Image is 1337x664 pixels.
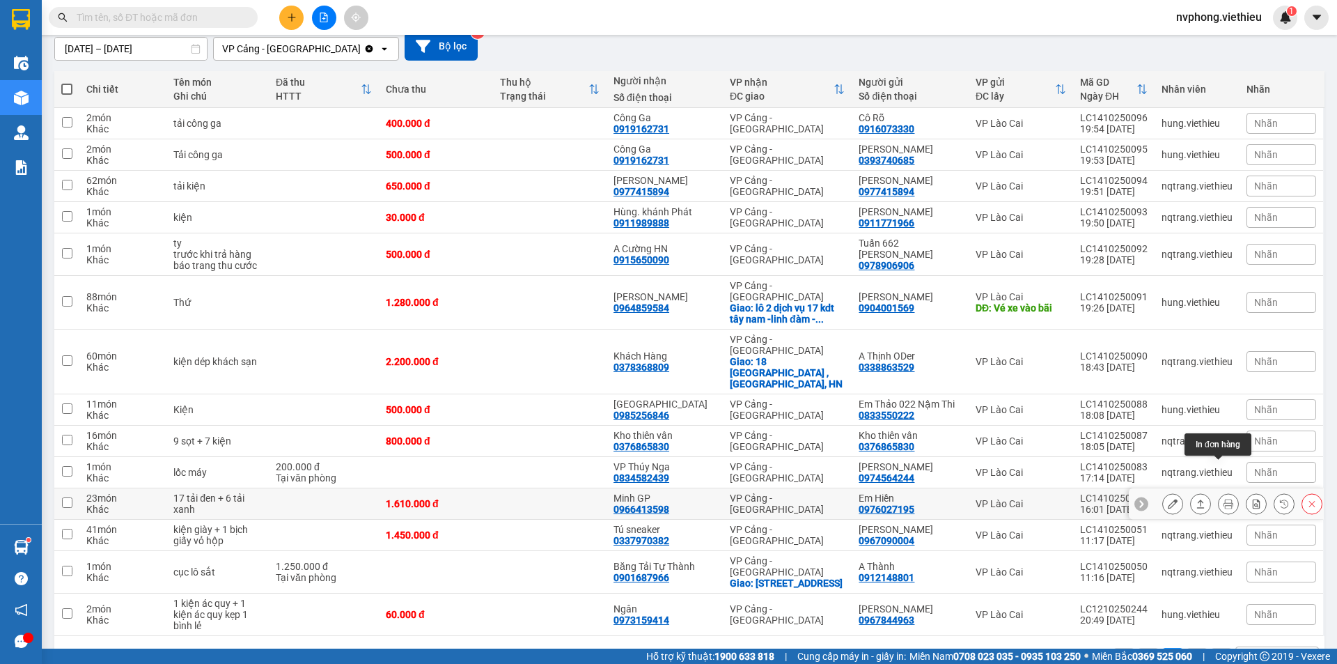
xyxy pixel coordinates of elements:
[976,566,1066,578] div: VP Lào Cai
[86,84,159,95] div: Chi tiết
[730,280,845,302] div: VP Cảng - [GEOGRAPHIC_DATA]
[1132,651,1192,662] strong: 0369 525 060
[859,302,914,314] div: 0904001569
[730,243,845,265] div: VP Cảng - [GEOGRAPHIC_DATA]
[859,572,914,583] div: 0912148801
[1184,433,1251,456] div: In đơn hàng
[859,362,914,373] div: 0338863529
[1246,84,1316,95] div: Nhãn
[976,609,1066,620] div: VP Lào Cai
[1162,467,1233,478] div: nqtrang.viethieu
[1080,504,1148,515] div: 16:01 [DATE]
[363,43,375,54] svg: Clear value
[613,254,669,265] div: 0915650090
[86,144,159,155] div: 2 món
[1287,6,1297,16] sup: 1
[859,603,961,615] div: Hoàng Công Tiến
[976,302,1066,314] div: DĐ: Vé xe vào bãi
[730,603,845,626] div: VP Cảng - [GEOGRAPHIC_DATA]
[386,249,486,260] div: 500.000 đ
[276,572,372,583] div: Tại văn phòng
[1203,649,1205,664] span: |
[1162,566,1233,578] div: nqtrang.viethieu
[859,441,914,452] div: 0376865830
[58,13,68,22] span: search
[730,77,834,88] div: VP nhận
[386,356,486,367] div: 2.200.000 đ
[976,356,1066,367] div: VP Lào Cai
[613,430,716,441] div: Kho thiên vân
[613,123,669,134] div: 0919162731
[86,362,159,373] div: Khác
[80,88,141,109] strong: 02143888555, 0243777888
[646,649,774,664] span: Hỗ trợ kỹ thuật:
[1162,149,1233,160] div: hung.viethieu
[173,180,262,192] div: tải kiện
[613,493,716,504] div: Minh GP
[173,566,262,578] div: cục lô sắt
[976,77,1055,88] div: VP gửi
[1162,212,1233,223] div: nqtrang.viethieu
[86,504,159,515] div: Khác
[815,314,824,325] span: ...
[859,430,961,441] div: Kho thiên vân
[613,399,716,410] div: Nhật Hà Nội
[613,572,669,583] div: 0901687966
[86,302,159,314] div: Khác
[386,180,486,192] div: 650.000 đ
[7,36,61,89] img: logo
[1080,175,1148,186] div: LC1410250094
[276,461,372,472] div: 200.000 đ
[1080,603,1148,615] div: LC1210250244
[26,538,31,542] sup: 1
[976,530,1066,541] div: VP Lào Cai
[613,75,716,86] div: Người nhận
[173,467,262,478] div: lốc máy
[730,334,845,356] div: VP Cảng - [GEOGRAPHIC_DATA]
[976,91,1055,102] div: ĐC lấy
[1080,410,1148,421] div: 18:08 [DATE]
[173,212,262,223] div: kiện
[613,441,669,452] div: 0376865830
[500,77,589,88] div: Thu hộ
[1311,11,1323,24] span: caret-down
[613,291,716,302] div: Ngô Hiệp
[386,498,486,509] div: 1.610.000 đ
[386,149,486,160] div: 500.000 đ
[362,42,363,56] input: Selected VP Cảng - Hà Nội.
[386,297,486,308] div: 1.280.000 đ
[730,302,845,325] div: Giao: lô 2 dịch vụ 17 kdt tây nam -linh đàm - hoàng mai
[613,217,669,229] div: 0911989888
[1260,651,1269,661] span: copyright
[613,362,669,373] div: 0378368809
[1162,609,1233,620] div: hung.viethieu
[976,467,1066,478] div: VP Lào Cai
[173,493,262,515] div: 17 tải đen + 6 tải xanh
[1080,572,1148,583] div: 11:16 [DATE]
[730,356,845,389] div: Giao: 18 Điện Biên Phủ , Ba Đình, HN
[613,186,669,197] div: 0977415894
[386,404,486,415] div: 500.000 đ
[730,430,845,452] div: VP Cảng - [GEOGRAPHIC_DATA]
[276,561,372,572] div: 1.250.000 đ
[1080,362,1148,373] div: 18:43 [DATE]
[86,254,159,265] div: Khác
[859,206,961,217] div: Chung Châm
[86,461,159,472] div: 1 món
[976,149,1066,160] div: VP Lào Cai
[1254,149,1278,160] span: Nhãn
[173,598,262,631] div: 1 kiện ác quy + 1 kiện ác quy kẹp 1 bình lẻ
[613,302,669,314] div: 0964859584
[1254,180,1278,192] span: Nhãn
[86,493,159,504] div: 23 món
[613,472,669,484] div: 0834582439
[86,410,159,421] div: Khác
[222,42,361,56] div: VP Cảng - [GEOGRAPHIC_DATA]
[86,186,159,197] div: Khác
[379,43,390,54] svg: open
[1084,654,1088,659] span: ⚪️
[859,504,914,515] div: 0976027195
[859,493,961,504] div: Em Hiền
[86,123,159,134] div: Khác
[1289,6,1294,16] span: 1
